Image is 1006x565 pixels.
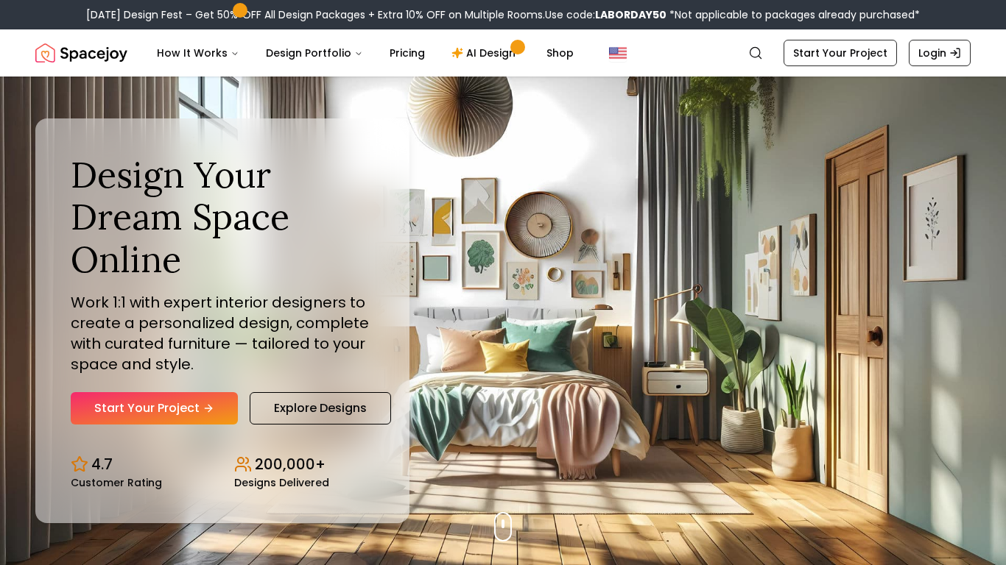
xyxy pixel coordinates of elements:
small: Customer Rating [71,477,162,488]
p: 200,000+ [255,454,326,475]
nav: Global [35,29,971,77]
a: AI Design [440,38,532,68]
span: Use code: [545,7,666,22]
a: Login [909,40,971,66]
p: 4.7 [91,454,113,475]
a: Explore Designs [250,392,391,424]
p: Work 1:1 with expert interior designers to create a personalized design, complete with curated fu... [71,292,374,374]
a: Spacejoy [35,38,127,68]
button: How It Works [145,38,251,68]
a: Shop [535,38,585,68]
a: Start Your Project [71,392,238,424]
nav: Main [145,38,585,68]
b: LABORDAY50 [595,7,666,22]
img: Spacejoy Logo [35,38,127,68]
img: United States [609,44,627,62]
div: Design stats [71,442,374,488]
span: *Not applicable to packages already purchased* [666,7,920,22]
div: [DATE] Design Fest – Get 50% OFF All Design Packages + Extra 10% OFF on Multiple Rooms. [86,7,920,22]
a: Start Your Project [784,40,897,66]
a: Pricing [378,38,437,68]
button: Design Portfolio [254,38,375,68]
small: Designs Delivered [234,477,329,488]
h1: Design Your Dream Space Online [71,154,374,281]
